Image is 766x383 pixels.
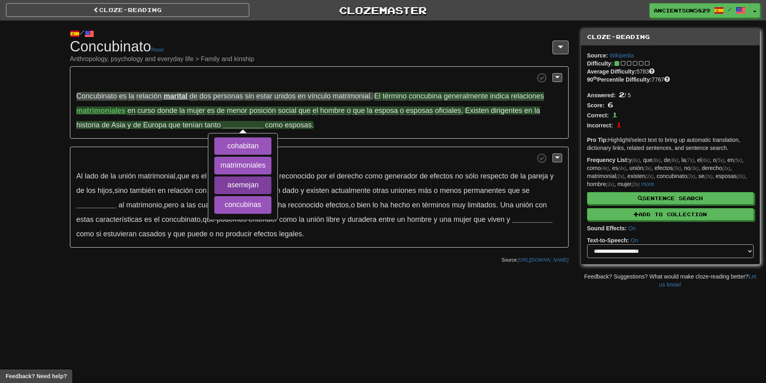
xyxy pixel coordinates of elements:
span: de [510,172,518,180]
span: , , . [119,201,498,209]
strong: Frequency List: [587,157,629,163]
button: matrimoniales [214,157,271,174]
button: cohabitan [214,137,271,155]
span: a [181,201,185,209]
span: / [728,6,732,12]
a: Reset [151,47,164,53]
em: (2x) [704,174,713,179]
em: (3x) [690,166,698,171]
a: Cloze-Reading [6,3,249,17]
strong: 90 Percentile Difficulty: [587,76,652,83]
small: Anthropology, psychology and everyday life > Family and kinship [70,56,569,62]
em: (3x) [643,166,651,171]
span: términos [422,201,450,209]
span: es [144,215,152,223]
div: Feedback? Suggestions? What would make cloze-reading better? [581,272,760,289]
span: el [154,215,160,223]
strong: Source: [587,52,608,59]
span: pareja [528,172,548,180]
span: estuvieran [103,230,137,238]
div: / [70,29,569,39]
em: (4x) [601,166,609,171]
span: AncientSun5829 [654,7,710,14]
span: o [434,186,438,195]
span: como [365,172,383,180]
a: Let us know! [659,273,756,288]
span: que [508,186,520,195]
span: estas [76,215,94,223]
span: donde [157,107,177,115]
span: matrimonial [138,172,175,180]
span: que [177,172,189,180]
span: los [86,186,96,195]
em: (7x) [686,158,694,163]
h1: Concubinato [70,39,569,63]
span: sin [245,92,254,100]
em: (8x) [632,158,640,163]
span: que [168,121,181,129]
span: permanentes [464,186,506,195]
span: duradera [347,215,376,223]
span: concubina [409,92,442,100]
span: la [179,107,185,115]
span: puede [187,230,207,238]
span: y [434,215,437,223]
span: con [535,201,547,209]
span: unión [306,215,324,223]
span: es [119,92,127,100]
span: entre [378,215,395,223]
span: con [195,186,207,195]
span: por [316,172,327,180]
button: asemejan [214,176,271,194]
span: tenían [183,121,203,129]
em: (5x) [716,158,724,163]
span: actualmente [331,186,370,195]
span: la [520,172,526,180]
span: esposas [285,121,312,129]
span: y [300,186,304,195]
span: , , , [76,172,554,195]
span: 1 [616,120,622,129]
span: El [374,92,380,100]
span: hijos [98,186,113,195]
span: de [189,92,197,100]
button: concubinas [214,196,271,214]
span: generalmente [444,92,488,100]
span: Europa [143,121,166,129]
span: y [342,215,345,223]
span: Concubinato [76,92,117,100]
span: más [418,186,432,195]
strong: __________ [76,201,117,209]
em: (2x) [687,174,695,179]
span: tanto [205,121,221,129]
span: la [534,107,540,115]
em: (2x) [645,174,653,179]
span: dos [199,92,211,100]
span: uniones [391,186,416,195]
strong: Correct: [587,112,609,119]
span: es [207,107,215,115]
em: (8x) [670,158,678,163]
span: y [127,121,131,129]
span: el [201,172,207,180]
span: cuales [198,201,219,209]
span: reconocido [279,172,314,180]
span: Al [76,172,83,180]
span: muy [452,201,466,209]
span: ha [278,201,286,209]
span: como [279,215,297,223]
button: Sentence Search [587,192,754,204]
span: estar [256,92,272,100]
span: la [129,92,134,100]
span: las [187,201,196,209]
span: como [76,230,94,238]
strong: Incorrect: [587,122,613,129]
span: o [209,230,214,238]
strong: Difficulty: [587,60,613,67]
span: es [191,172,199,180]
span: o [351,201,355,209]
span: libre [326,215,340,223]
span: y [168,230,171,238]
span: . [265,121,314,129]
span: un [397,215,405,223]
